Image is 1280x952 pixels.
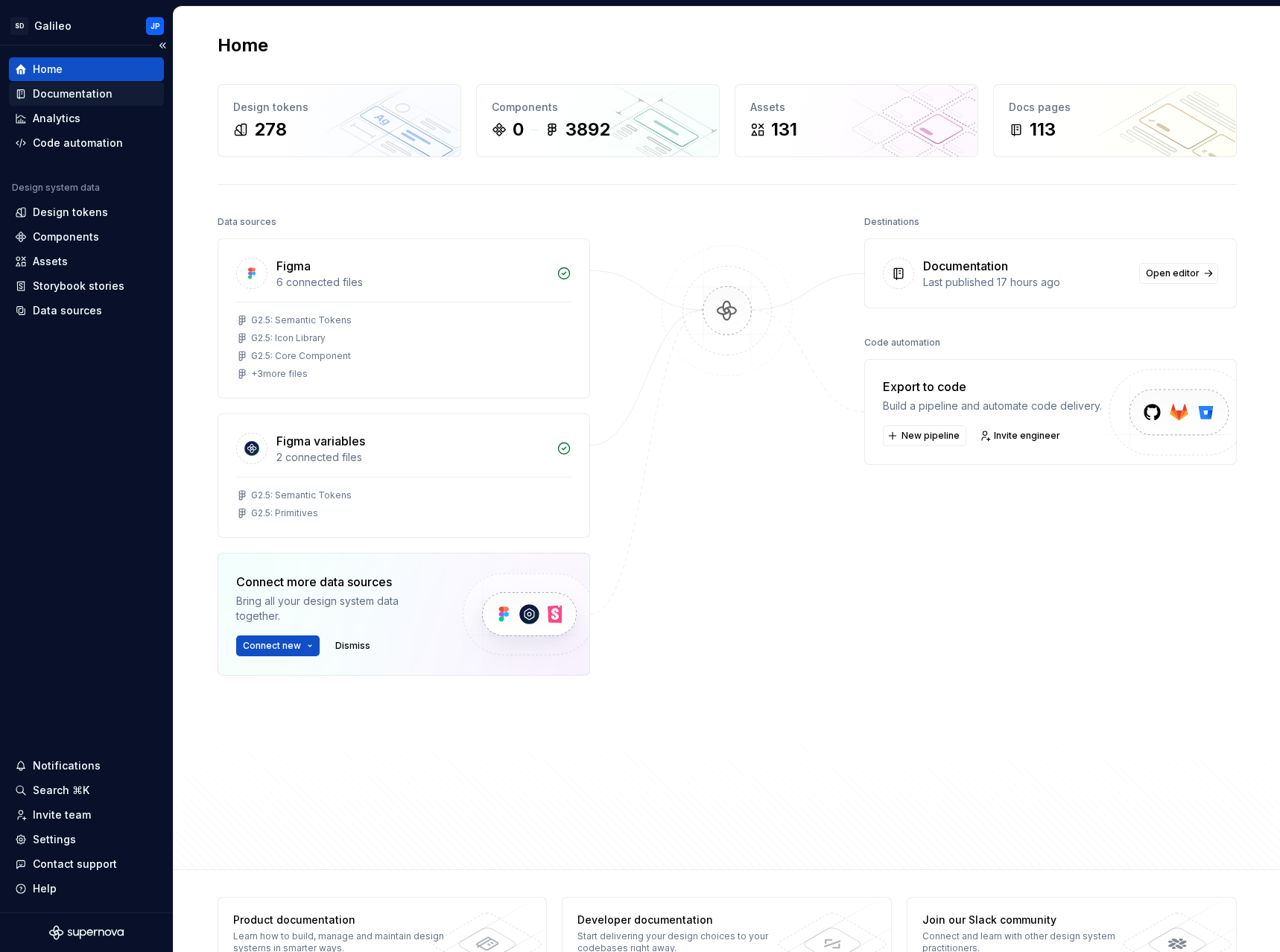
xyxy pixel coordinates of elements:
[218,84,461,157] a: Design tokens278
[1030,118,1056,142] div: 113
[218,212,276,232] div: Data sources
[9,828,164,851] a: Settings
[923,257,1008,275] div: Documentation
[233,913,450,927] div: Product documentation
[577,913,794,927] div: Developer documentation
[10,17,28,35] div: SD
[9,225,164,249] a: Components
[1146,267,1200,279] span: Open editor
[33,136,123,150] div: Code automation
[33,758,101,773] div: Notifications
[9,877,164,901] button: Help
[993,84,1237,157] a: Docs pages113
[9,200,164,224] a: Design tokens
[513,118,524,142] div: 0
[49,925,124,940] svg: Supernova Logo
[251,314,352,326] div: G2.5: Semantic Tokens
[9,131,164,155] a: Code automation
[218,238,590,399] a: Figma6 connected filesG2.5: Semantic TokensG2.5: Icon LibraryG2.5: Core Component+3more files
[975,425,1067,446] a: Invite engineer
[9,754,164,778] button: Notifications
[33,832,76,847] div: Settings
[218,34,268,57] h2: Home
[34,19,72,34] div: Galileo
[9,250,164,273] a: Assets
[9,274,164,298] a: Storybook stories
[236,635,320,656] button: Connect new
[923,275,1130,290] div: Last published 17 hours ago
[218,413,590,538] a: Figma variables2 connected filesG2.5: Semantic TokensG2.5: Primitives
[994,430,1060,442] span: Invite engineer
[771,118,797,142] div: 131
[9,803,164,827] a: Invite team
[251,489,352,501] div: G2.5: Semantic Tokens
[864,212,919,232] div: Destinations
[33,205,108,220] div: Design tokens
[33,86,113,101] div: Documentation
[33,303,102,318] div: Data sources
[33,857,117,872] div: Contact support
[151,20,160,32] div: JP
[492,100,704,115] div: Components
[883,399,1102,413] div: Build a pipeline and automate code delivery.
[233,100,446,115] div: Design tokens
[33,62,63,77] div: Home
[152,35,173,56] button: Collapse sidebar
[864,332,940,353] div: Code automation
[1139,263,1218,284] a: Open editor
[883,378,1102,396] div: Export to code
[251,350,351,362] div: G2.5: Core Component
[33,111,80,126] div: Analytics
[565,118,610,142] div: 3892
[9,852,164,876] button: Contact support
[9,299,164,323] a: Data sources
[335,640,370,652] span: Dismiss
[251,368,308,380] div: + 3 more files
[276,257,311,275] div: Figma
[9,57,164,81] a: Home
[33,229,99,244] div: Components
[33,279,124,293] div: Storybook stories
[9,778,164,802] button: Search ⌘K
[276,450,548,465] div: 2 connected files
[12,182,100,194] div: Design system data
[236,573,437,591] div: Connect more data sources
[251,507,318,519] div: G2.5: Primitives
[33,254,68,269] div: Assets
[9,107,164,130] a: Analytics
[329,635,377,656] button: Dismiss
[9,82,164,106] a: Documentation
[476,84,720,157] a: Components03892
[276,432,365,450] div: Figma variables
[33,881,57,896] div: Help
[236,594,437,623] div: Bring all your design system data together.
[922,913,1139,927] div: Join our Slack community
[276,275,548,290] div: 6 connected files
[883,425,966,446] button: New pipeline
[243,640,301,652] span: Connect new
[902,430,960,442] span: New pipeline
[735,84,978,157] a: Assets131
[3,10,170,42] button: SDGalileoJP
[254,118,287,142] div: 278
[33,807,91,822] div: Invite team
[33,783,89,798] div: Search ⌘K
[750,100,963,115] div: Assets
[251,332,326,344] div: G2.5: Icon Library
[1009,100,1221,115] div: Docs pages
